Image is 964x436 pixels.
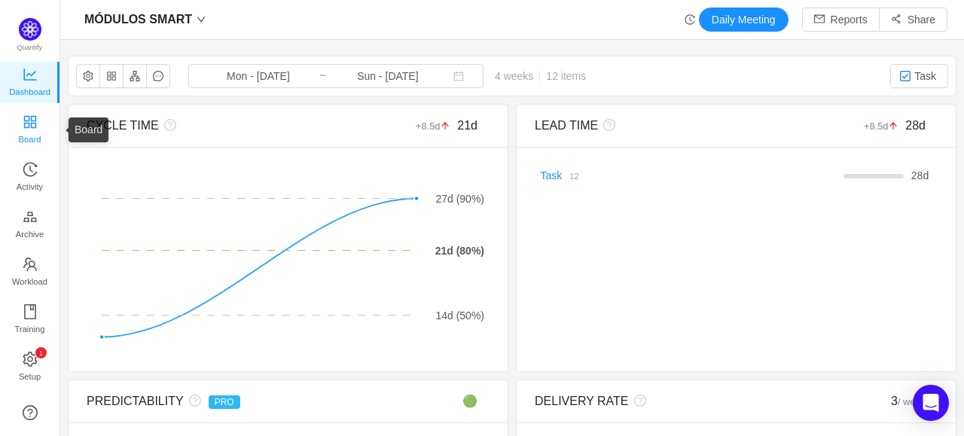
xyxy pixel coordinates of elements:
[457,119,477,132] span: 21d
[14,314,44,344] span: Training
[76,64,100,88] button: icon: setting
[864,120,905,132] small: +8.5d
[123,64,147,88] button: icon: apartment
[23,304,38,319] i: icon: book
[913,385,949,421] div: Open Intercom Messenger
[209,395,240,409] span: PRO
[84,8,192,32] span: MÓDULOS SMART
[197,15,206,24] i: icon: down
[23,209,38,224] i: icon: gold
[699,8,789,32] button: Daily Meeting
[19,124,41,154] span: Board
[12,267,47,297] span: Workload
[879,8,947,32] button: icon: share-altShare
[441,121,450,131] i: icon: arrow-up
[197,68,319,84] input: Start date
[19,18,41,41] img: Quantify
[146,64,170,88] button: icon: message
[629,395,646,407] i: icon: question-circle
[899,70,911,82] img: 10318
[562,169,578,181] a: 12
[87,119,159,132] span: CYCLE TIME
[16,219,44,249] span: Archive
[9,77,50,107] span: Dashboard
[184,395,201,407] i: icon: question-circle
[462,395,477,407] span: 🟢
[891,395,926,407] span: 3
[802,8,880,32] button: icon: mailReports
[484,70,597,82] span: 4 weeks
[685,14,695,25] i: icon: history
[159,119,176,131] i: icon: question-circle
[546,70,586,82] span: 12 items
[598,119,615,131] i: icon: question-circle
[23,163,38,193] a: Activity
[416,120,457,132] small: +8.5d
[905,119,926,132] span: 28d
[541,169,563,181] a: Task
[23,305,38,335] a: Training
[23,257,38,272] i: icon: team
[38,347,42,358] p: 1
[17,172,43,202] span: Activity
[35,347,47,358] sup: 1
[17,44,43,51] span: Quantify
[23,258,38,288] a: Workload
[535,119,598,132] span: LEAD TIME
[23,210,38,240] a: Archive
[99,64,124,88] button: icon: appstore
[889,121,898,131] i: icon: arrow-up
[87,392,389,410] div: PREDICTABILITY
[911,169,929,181] span: d
[569,172,578,181] small: 12
[23,67,38,82] i: icon: line-chart
[898,396,926,407] small: / week
[890,64,948,88] button: Task
[23,405,38,420] a: icon: question-circle
[453,71,464,81] i: icon: calendar
[23,162,38,177] i: icon: history
[23,114,38,130] i: icon: appstore
[327,68,449,84] input: End date
[535,392,837,410] div: DELIVERY RATE
[23,352,38,383] a: icon: settingSetup
[23,68,38,98] a: Dashboard
[911,169,923,181] span: 28
[23,115,38,145] a: Board
[23,352,38,367] i: icon: setting
[19,361,41,392] span: Setup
